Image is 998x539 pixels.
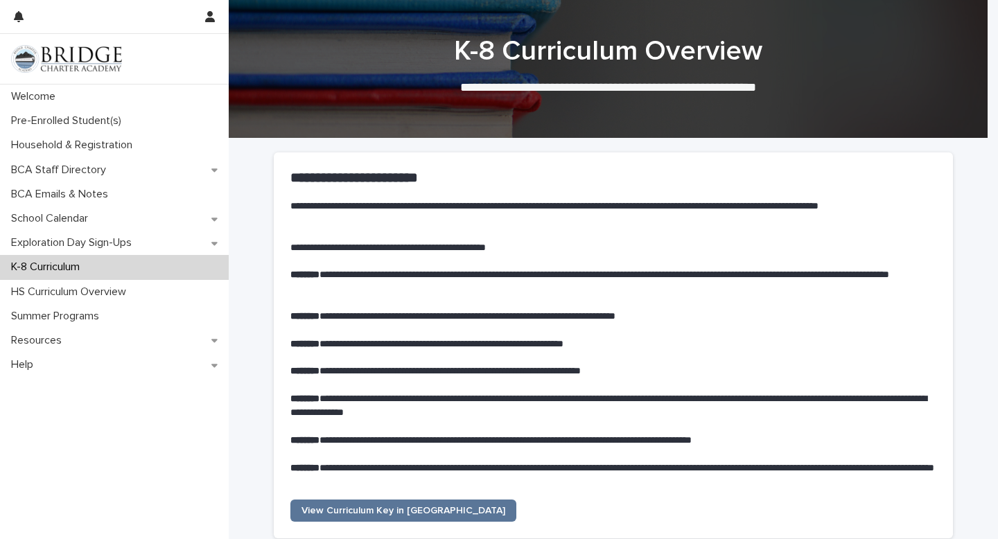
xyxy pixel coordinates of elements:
img: V1C1m3IdTEidaUdm9Hs0 [11,45,122,73]
span: View Curriculum Key in [GEOGRAPHIC_DATA] [301,506,505,515]
p: BCA Staff Directory [6,164,117,177]
p: HS Curriculum Overview [6,285,137,299]
h1: K-8 Curriculum Overview [269,35,948,68]
p: School Calendar [6,212,99,225]
p: K-8 Curriculum [6,260,91,274]
a: View Curriculum Key in [GEOGRAPHIC_DATA] [290,500,516,522]
p: BCA Emails & Notes [6,188,119,201]
p: Exploration Day Sign-Ups [6,236,143,249]
p: Help [6,358,44,371]
p: Household & Registration [6,139,143,152]
p: Welcome [6,90,67,103]
p: Pre-Enrolled Student(s) [6,114,132,127]
p: Summer Programs [6,310,110,323]
p: Resources [6,334,73,347]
